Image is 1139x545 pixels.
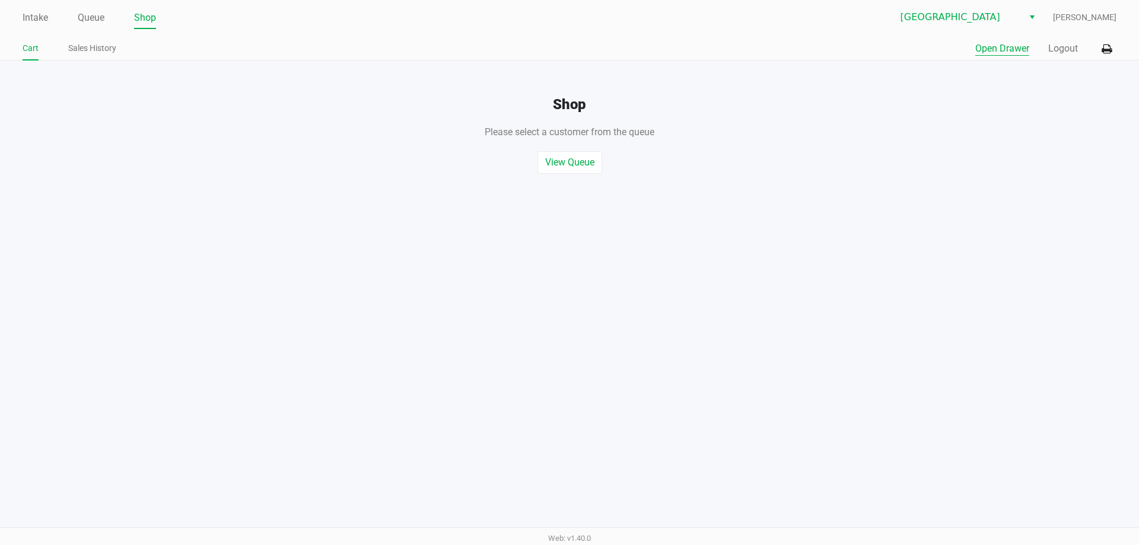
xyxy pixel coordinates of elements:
[68,41,116,56] a: Sales History
[1048,42,1078,56] button: Logout
[78,9,104,26] a: Queue
[537,151,602,174] button: View Queue
[485,126,654,138] span: Please select a customer from the queue
[23,9,48,26] a: Intake
[1053,11,1116,24] span: [PERSON_NAME]
[1023,7,1041,28] button: Select
[901,10,1016,24] span: [GEOGRAPHIC_DATA]
[134,9,156,26] a: Shop
[23,41,39,56] a: Cart
[548,534,591,543] span: Web: v1.40.0
[975,42,1029,56] button: Open Drawer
